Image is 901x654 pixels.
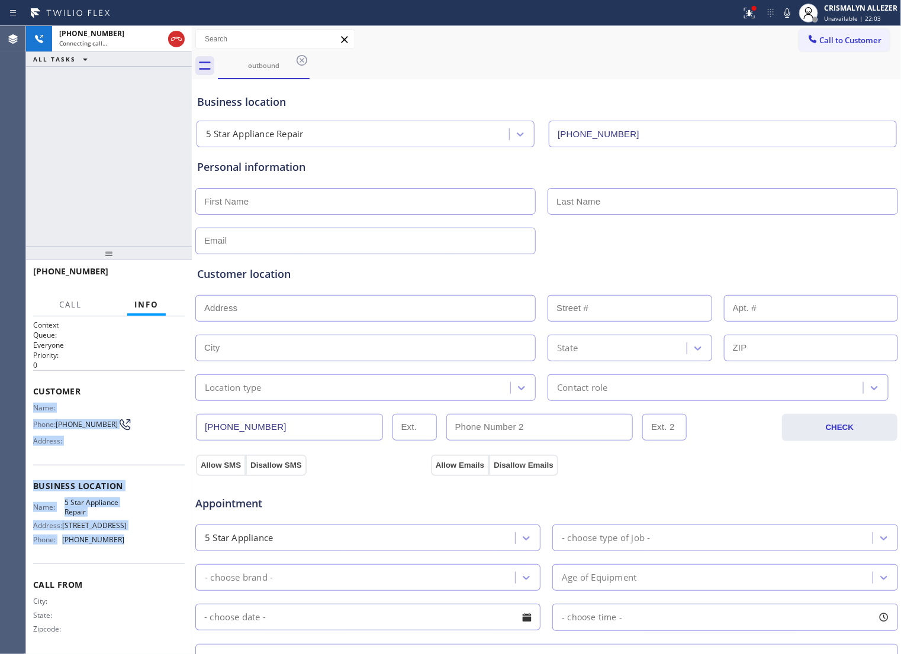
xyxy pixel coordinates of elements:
[219,61,308,70] div: outbound
[33,350,185,360] h2: Priority:
[548,295,712,322] input: Street #
[799,29,890,51] button: Call to Customer
[197,266,896,282] div: Customer location
[26,52,99,66] button: ALL TASKS
[33,624,65,633] span: Zipcode:
[56,420,118,429] span: [PHONE_NUMBER]
[33,330,185,340] h2: Queue:
[562,531,650,545] div: - choose type of job -
[33,320,185,330] h1: Context
[195,295,536,322] input: Address
[557,381,607,394] div: Contact role
[205,531,273,545] div: 5 Star Appliance
[62,521,127,530] span: [STREET_ADDRESS]
[59,299,82,310] span: Call
[548,188,897,215] input: Last Name
[33,611,65,620] span: State:
[820,35,882,46] span: Call to Customer
[65,498,124,516] span: 5 Star Appliance Repair
[782,414,897,441] button: CHECK
[33,266,108,277] span: [PHONE_NUMBER]
[33,55,76,63] span: ALL TASKS
[195,496,428,511] span: Appointment
[489,455,558,476] button: Disallow Emails
[33,480,185,491] span: Business location
[197,159,896,175] div: Personal information
[127,293,166,316] button: Info
[33,503,65,511] span: Name:
[392,414,437,441] input: Ext.
[562,571,636,584] div: Age of Equipment
[52,293,89,316] button: Call
[206,128,304,141] div: 5 Star Appliance Repair
[246,455,307,476] button: Disallow SMS
[824,3,897,13] div: CRISMALYN ALLEZER
[195,188,536,215] input: First Name
[642,414,687,441] input: Ext. 2
[205,571,273,584] div: - choose brand -
[562,611,622,623] span: - choose time -
[195,604,540,630] input: - choose date -
[33,535,62,544] span: Phone:
[431,455,489,476] button: Allow Emails
[196,414,383,441] input: Phone Number
[446,414,633,441] input: Phone Number 2
[196,30,355,48] input: Search
[33,436,65,445] span: Address:
[724,295,898,322] input: Apt. #
[557,341,578,355] div: State
[168,31,185,47] button: Hang up
[779,5,796,21] button: Mute
[62,535,124,544] span: [PHONE_NUMBER]
[824,14,881,22] span: Unavailable | 22:03
[33,579,185,590] span: Call From
[196,455,246,476] button: Allow SMS
[724,335,898,361] input: ZIP
[33,403,65,412] span: Name:
[195,335,536,361] input: City
[549,121,896,147] input: Phone Number
[205,381,262,394] div: Location type
[195,228,536,254] input: Email
[33,521,62,530] span: Address:
[33,597,65,606] span: City:
[134,299,159,310] span: Info
[33,420,56,429] span: Phone:
[59,28,124,38] span: [PHONE_NUMBER]
[59,39,107,47] span: Connecting call…
[33,360,185,370] p: 0
[197,94,896,110] div: Business location
[33,386,185,397] span: Customer
[33,340,185,350] p: Everyone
